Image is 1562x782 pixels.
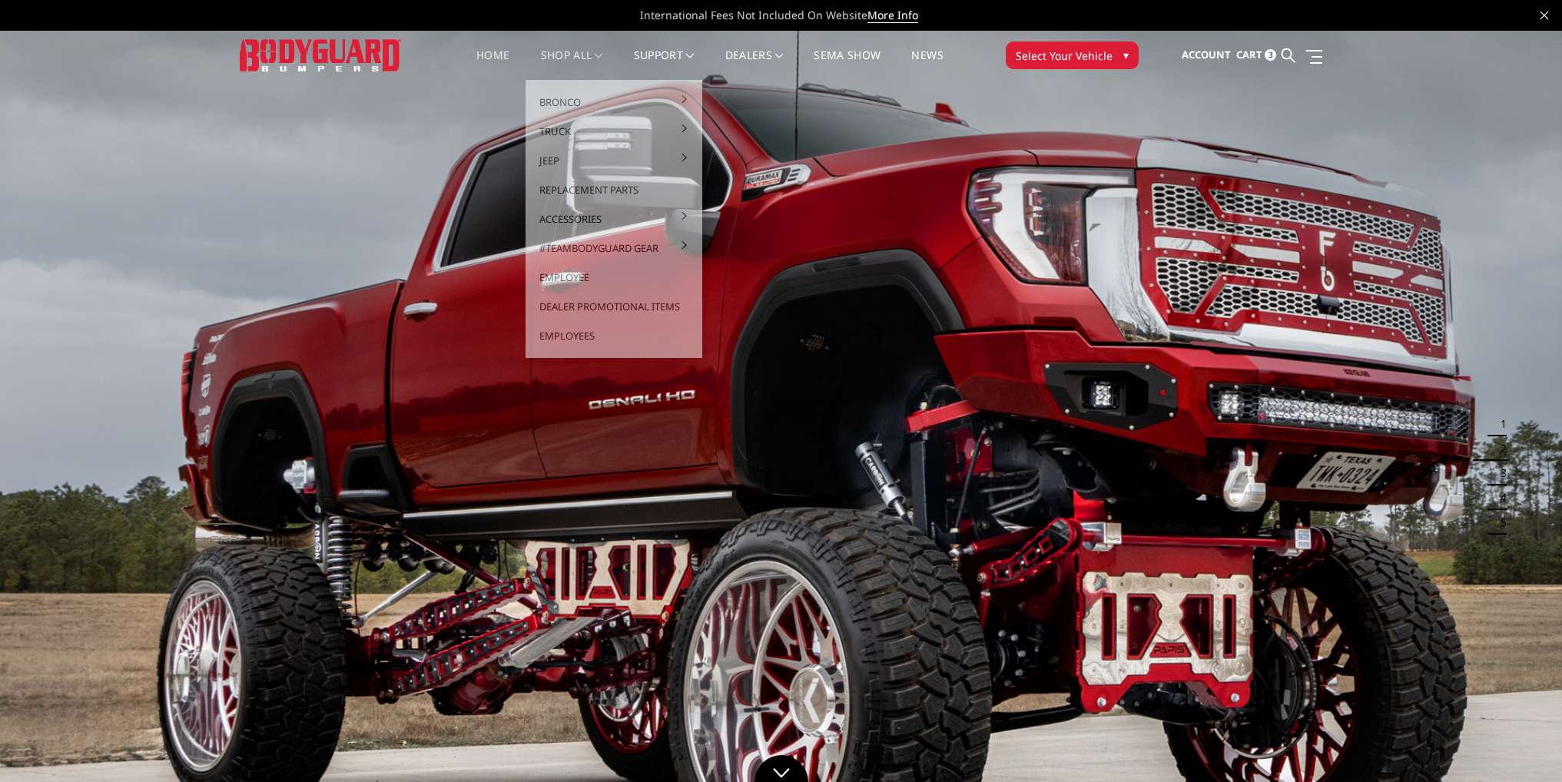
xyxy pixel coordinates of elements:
a: Jeep [532,146,696,175]
a: Dealer Promotional Items [532,292,696,321]
iframe: Chat Widget [1485,708,1562,782]
a: #TeamBodyguard Gear [532,234,696,263]
span: Account [1182,48,1231,61]
a: Accessories [532,204,696,234]
button: 3 of 5 [1491,461,1507,485]
a: Bronco [532,88,696,117]
a: News [911,50,943,80]
span: 3 [1265,49,1276,61]
a: More Info [867,8,918,23]
a: Home [476,50,509,80]
a: shop all [541,50,603,80]
a: Employee [532,263,696,292]
button: 1 of 5 [1491,412,1507,436]
img: BODYGUARD BUMPERS [240,39,401,71]
a: Support [634,50,695,80]
a: Click to Down [754,755,808,782]
button: 2 of 5 [1491,436,1507,461]
a: Truck [532,117,696,146]
a: Replacement Parts [532,175,696,204]
button: Select Your Vehicle [1006,41,1139,69]
span: Select Your Vehicle [1016,48,1113,64]
span: ▾ [1123,47,1129,63]
a: Employees [532,321,696,350]
a: SEMA Show [814,50,880,80]
a: Cart 3 [1236,35,1276,76]
button: 5 of 5 [1491,510,1507,535]
span: Cart [1236,48,1262,61]
a: Account [1182,35,1231,76]
button: 4 of 5 [1491,485,1507,510]
a: Dealers [725,50,784,80]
